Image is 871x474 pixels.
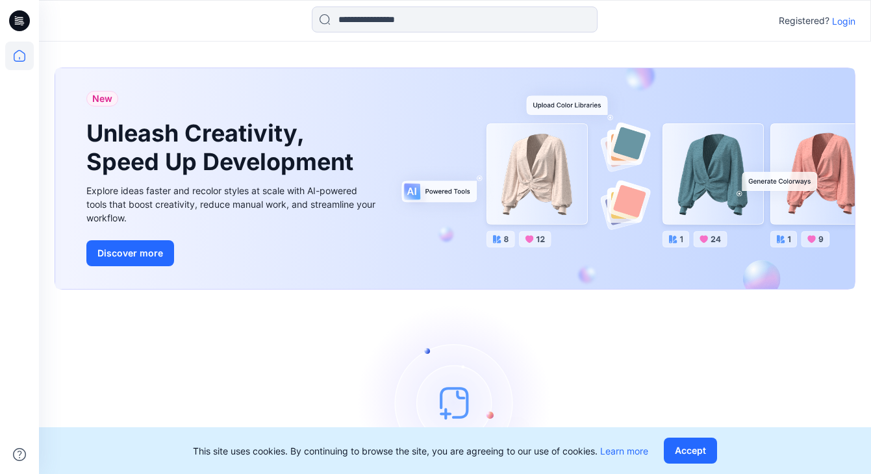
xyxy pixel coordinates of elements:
button: Accept [664,438,717,464]
p: Registered? [779,13,829,29]
p: Login [832,14,855,28]
span: New [92,91,112,106]
h1: Unleash Creativity, Speed Up Development [86,119,359,175]
button: Discover more [86,240,174,266]
p: This site uses cookies. By continuing to browse the site, you are agreeing to our use of cookies. [193,444,648,458]
div: Explore ideas faster and recolor styles at scale with AI-powered tools that boost creativity, red... [86,184,379,225]
a: Discover more [86,240,379,266]
a: Learn more [600,445,648,456]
